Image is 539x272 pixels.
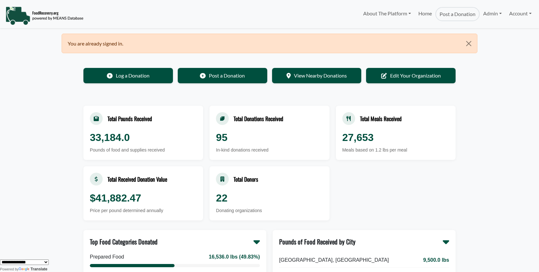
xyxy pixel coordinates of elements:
a: About The Platform [360,7,415,20]
div: Total Pounds Received [107,114,152,123]
a: Edit Your Organization [366,68,456,83]
div: 95 [216,130,323,145]
img: Google Translate [19,267,30,272]
img: NavigationLogo_FoodRecovery-91c16205cd0af1ed486a0f1a7774a6544ea792ac00100771e7dd3ec7c0e58e41.png [5,6,83,25]
a: Admin [480,7,505,20]
a: Post a Donation [178,68,267,83]
span: [GEOGRAPHIC_DATA], [GEOGRAPHIC_DATA] [279,256,389,264]
div: You are already signed in. [62,34,477,53]
a: Post a Donation [435,7,480,21]
div: Pounds of food and supplies received [90,147,197,153]
button: Close [461,34,477,53]
div: Total Donations Received [234,114,283,123]
div: Price per pound determined annually [90,207,197,214]
div: Total Meals Received [360,114,402,123]
div: 33,184.0 [90,130,197,145]
div: Total Received Donation Value [107,175,167,183]
div: 16,536.0 lbs (49.83%) [209,253,260,261]
div: Donating organizations [216,207,323,214]
div: 22 [216,190,323,206]
div: Total Donors [234,175,258,183]
div: 27,653 [342,130,449,145]
a: Account [506,7,535,20]
a: View Nearby Donations [272,68,362,83]
div: $41,882.47 [90,190,197,206]
span: 9,500.0 lbs [423,256,449,264]
div: Top Food Categories Donated [90,237,158,246]
div: Pounds of Food Received by City [279,237,355,246]
a: Home [415,7,435,21]
div: Prepared Food [90,253,124,261]
div: In-kind donations received [216,147,323,153]
a: Log a Donation [83,68,173,83]
a: Translate [19,267,47,271]
div: Meals based on 1.2 lbs per meal [342,147,449,153]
